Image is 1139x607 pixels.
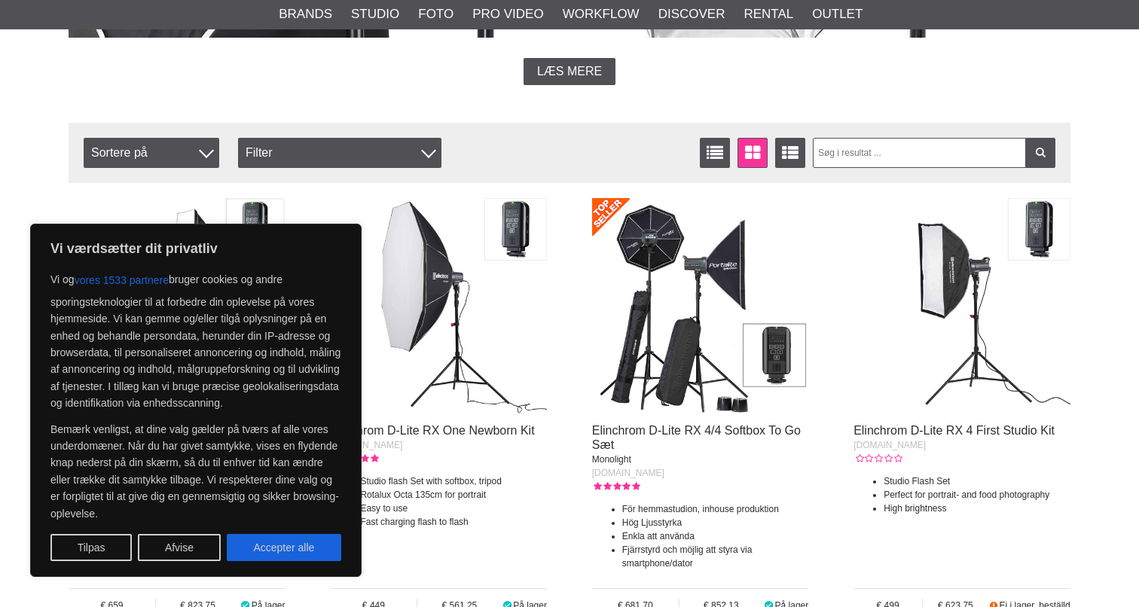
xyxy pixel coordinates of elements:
li: Perfect for portrait- and food photography [884,488,1070,502]
span: [DOMAIN_NAME] [853,440,926,450]
p: Bemærk venligst, at dine valg gælder på tværs af alle vores underdomæner. Når du har givet samtyk... [50,421,341,522]
li: Studio Flash Set [884,474,1070,488]
input: Søg i resultat ... [813,138,1056,168]
li: Hög Ljusstyrka [622,516,809,529]
span: Læs mere [537,65,602,78]
div: Filter [238,138,441,168]
a: Elinchrom D-Lite RX One Newborn Kit [330,424,534,437]
li: High brightness [884,502,1070,515]
li: För hemmastudion, inhouse produktion [622,502,809,516]
a: Elinchrom D-Lite RX 4 First Studio Kit [853,424,1055,437]
li: Rotalux Octa 135cm for portrait [360,488,547,502]
div: Kundebedømmelse: 0 [853,452,902,465]
span: [DOMAIN_NAME] [592,468,664,478]
img: Elinchrom D-Lite RX One Dual Studio Kit [69,198,286,415]
a: Discover [658,5,725,24]
a: Rental [744,5,793,24]
p: Vi og bruger cookies og andre sporingsteknologier til at forbedre din oplevelse på vores hjemmesi... [50,267,341,412]
a: Elinchrom D-Lite RX 4/4 Softbox To Go Sæt [592,424,801,451]
a: Brands [279,5,332,24]
li: Fast charging flash to flash [360,515,547,529]
a: Foto [418,5,453,24]
a: Udvid liste [775,138,805,168]
img: Elinchrom D-Lite RX 4 First Studio Kit [853,198,1070,415]
a: Workflow [563,5,640,24]
img: Elinchrom D-Lite RX 4/4 Softbox To Go Sæt [592,198,809,415]
img: Elinchrom D-Lite RX One Newborn Kit [330,198,547,415]
a: Vinduevisning [737,138,768,168]
button: Tilpas [50,534,132,561]
a: Pro Video [472,5,543,24]
a: Studio [351,5,399,24]
li: Easy to use [360,502,547,515]
button: Accepter alle [227,534,341,561]
li: Fjärrstyrd och möjlig att styra via smartphone/dator [622,543,809,570]
a: Vis liste [700,138,730,168]
div: Vi værdsætter dit privatliv [30,224,362,577]
span: Sortere på [84,138,219,168]
li: Enkla att använda [622,529,809,543]
a: Outlet [812,5,863,24]
button: Afvise [138,534,221,561]
a: Filtrer [1025,138,1055,168]
div: Kundebedømmelse: 5.00 [592,480,640,493]
span: [DOMAIN_NAME] [330,440,402,450]
div: Kundebedømmelse: 5.00 [330,452,378,465]
p: Vi værdsætter dit privatliv [50,239,341,258]
span: Monolight [592,454,631,465]
li: Studio flash Set with softbox, tripod [360,474,547,488]
button: vores 1533 partnere [75,267,169,294]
